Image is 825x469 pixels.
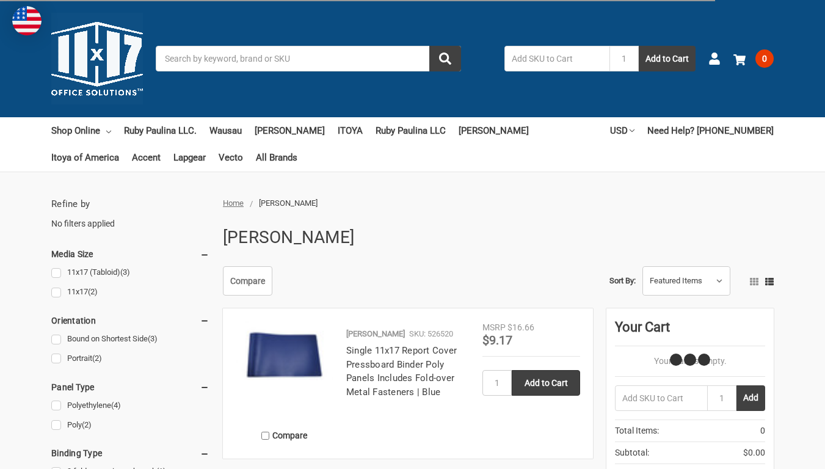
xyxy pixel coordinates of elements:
[236,321,333,388] img: Single 11x17 Report Cover Pressboard Binder Poly Panels Includes Fold-over Metal Fasteners | Blue
[610,117,634,144] a: USD
[615,355,765,368] p: Your Cart Is Empty.
[609,272,636,290] label: Sort By:
[255,117,325,144] a: [PERSON_NAME]
[760,424,765,437] span: 0
[209,117,242,144] a: Wausau
[124,117,197,144] a: Ruby Paulina LLC.
[51,197,209,211] h5: Refine by
[261,432,269,440] input: Compare
[256,144,297,171] a: All Brands
[51,144,119,171] a: Itoya of America
[132,144,161,171] a: Accent
[156,46,461,71] input: Search by keyword, brand or SKU
[755,49,774,68] span: 0
[51,398,209,414] a: Polyethylene
[338,117,363,144] a: ITOYA
[51,117,111,144] a: Shop Online
[409,328,453,340] p: SKU: 526520
[173,144,206,171] a: Lapgear
[92,354,102,363] span: (2)
[148,334,158,343] span: (3)
[51,284,209,300] a: 11x17
[615,446,649,459] span: Subtotal:
[512,370,580,396] input: Add to Cart
[223,222,354,253] h1: [PERSON_NAME]
[736,385,765,411] button: Add
[236,321,333,419] a: Single 11x17 Report Cover Pressboard Binder Poly Panels Includes Fold-over Metal Fasteners | Blue
[236,426,333,446] label: Compare
[482,333,512,347] span: $9.17
[507,322,534,332] span: $16.66
[647,117,774,144] a: Need Help? [PHONE_NUMBER]
[82,420,92,429] span: (2)
[615,385,707,411] input: Add SKU to Cart
[346,328,405,340] p: [PERSON_NAME]
[615,317,765,346] div: Your Cart
[120,267,130,277] span: (3)
[51,313,209,328] h5: Orientation
[51,380,209,394] h5: Panel Type
[88,287,98,296] span: (2)
[259,198,318,208] span: [PERSON_NAME]
[111,401,121,410] span: (4)
[51,197,209,230] div: No filters applied
[51,247,209,261] h5: Media Size
[219,144,243,171] a: Vecto
[346,345,457,398] a: Single 11x17 Report Cover Pressboard Binder Poly Panels Includes Fold-over Metal Fasteners | Blue
[724,436,825,469] iframe: Google Customer Reviews
[376,117,446,144] a: Ruby Paulina LLC
[12,6,42,35] img: duty and tax information for United States
[223,266,272,296] a: Compare
[51,446,209,460] h5: Binding Type
[223,198,244,208] a: Home
[51,417,209,434] a: Poly
[51,13,143,104] img: 11x17.com
[639,46,696,71] button: Add to Cart
[482,321,506,334] div: MSRP
[615,424,659,437] span: Total Items:
[504,46,609,71] input: Add SKU to Cart
[51,351,209,367] a: Portrait
[459,117,529,144] a: [PERSON_NAME]
[51,331,209,347] a: Bound on Shortest Side
[51,264,209,281] a: 11x17 (Tabloid)
[733,43,774,75] a: 0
